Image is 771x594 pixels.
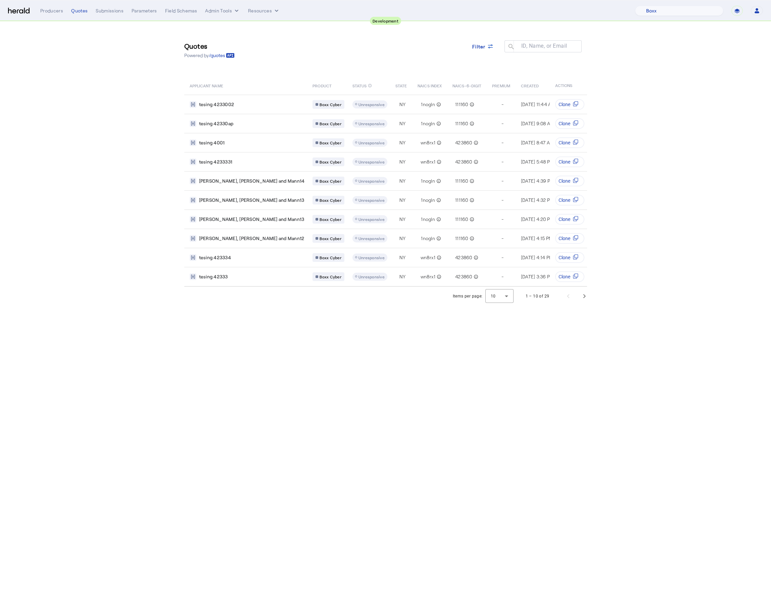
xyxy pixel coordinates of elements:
[190,82,223,89] span: APPLICANT NAME
[358,159,385,164] span: Unresponsive
[352,82,367,89] span: STATUS
[199,101,234,108] span: tesing 4233002
[455,216,468,223] span: 111160
[320,102,341,107] span: Boxx Cyber
[320,217,341,222] span: Boxx Cyber
[559,216,570,223] span: Clone
[395,82,407,89] span: STATE
[312,82,332,89] span: PRODUCT
[555,252,584,263] button: Clone
[320,178,341,184] span: Boxx Cyber
[399,273,406,280] span: NY
[199,235,304,242] span: [PERSON_NAME], [PERSON_NAME] and Mann12
[421,254,436,261] span: wn8rx1
[320,159,341,165] span: Boxx Cyber
[421,120,435,127] span: 1nogln
[555,118,584,129] button: Clone
[555,214,584,225] button: Clone
[555,195,584,205] button: Clone
[358,102,385,107] span: Unresponsive
[418,82,442,89] span: NAICS INDEX
[559,158,570,165] span: Clone
[320,121,341,126] span: Boxx Cyber
[435,197,441,203] mat-icon: info_outline
[320,236,341,241] span: Boxx Cyber
[370,17,401,25] div: Development
[421,235,435,242] span: 1nogln
[468,178,474,184] mat-icon: info_outline
[421,158,436,165] span: wn8rx1
[96,7,124,14] div: Submissions
[435,158,441,165] mat-icon: info_outline
[521,121,554,126] span: [DATE] 9:08 AM
[452,82,481,89] span: NAICS-6-DIGIT
[320,197,341,203] span: Boxx Cyber
[472,158,478,165] mat-icon: info_outline
[468,235,474,242] mat-icon: info_outline
[501,254,503,261] span: -
[455,101,468,108] span: 111160
[472,254,478,261] mat-icon: info_outline
[521,235,553,241] span: [DATE] 4:15 PM
[368,82,372,89] mat-icon: info_outline
[435,178,441,184] mat-icon: info_outline
[358,121,385,126] span: Unresponsive
[399,120,406,127] span: NY
[435,216,441,223] mat-icon: info_outline
[199,139,225,146] span: tesing 4001
[358,217,385,222] span: Unresponsive
[248,7,280,14] button: Resources dropdown menu
[467,40,499,52] button: Filter
[399,197,406,203] span: NY
[501,101,503,108] span: -
[555,99,584,110] button: Clone
[199,254,231,261] span: tesing 423334
[8,8,30,14] img: Herald Logo
[435,254,441,261] mat-icon: info_outline
[521,255,553,260] span: [DATE] 4:14 PM
[468,101,474,108] mat-icon: info_outline
[421,101,435,108] span: 1nogln
[358,274,385,279] span: Unresponsive
[40,7,63,14] div: Producers
[504,43,516,51] mat-icon: search
[455,235,468,242] span: 111160
[559,254,570,261] span: Clone
[501,120,503,127] span: -
[455,273,472,280] span: 423860
[399,254,406,261] span: NY
[320,140,341,145] span: Boxx Cyber
[472,273,478,280] mat-icon: info_outline
[399,216,406,223] span: NY
[399,178,406,184] span: NY
[559,120,570,127] span: Clone
[501,235,503,242] span: -
[358,198,385,202] span: Unresponsive
[501,139,503,146] span: -
[199,216,304,223] span: [PERSON_NAME], [PERSON_NAME] and Mann13
[320,255,341,260] span: Boxx Cyber
[184,41,235,51] h3: Quotes
[455,120,468,127] span: 111160
[501,273,503,280] span: -
[521,178,554,184] span: [DATE] 4:39 PM
[555,233,584,244] button: Clone
[455,158,472,165] span: 423860
[199,197,304,203] span: [PERSON_NAME], [PERSON_NAME] and Mann13
[399,235,406,242] span: NY
[199,120,234,127] span: tesing 42330ap
[576,288,592,304] button: Next page
[358,140,385,145] span: Unresponsive
[399,139,406,146] span: NY
[492,82,510,89] span: PREMIUM
[521,159,554,165] span: [DATE] 5:48 PM
[455,197,468,203] span: 111160
[559,101,570,108] span: Clone
[521,140,554,145] span: [DATE] 8:47 AM
[468,197,474,203] mat-icon: info_outline
[71,7,88,14] div: Quotes
[399,158,406,165] span: NY
[435,273,441,280] mat-icon: info_outline
[421,216,435,223] span: 1nogln
[435,139,441,146] mat-icon: info_outline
